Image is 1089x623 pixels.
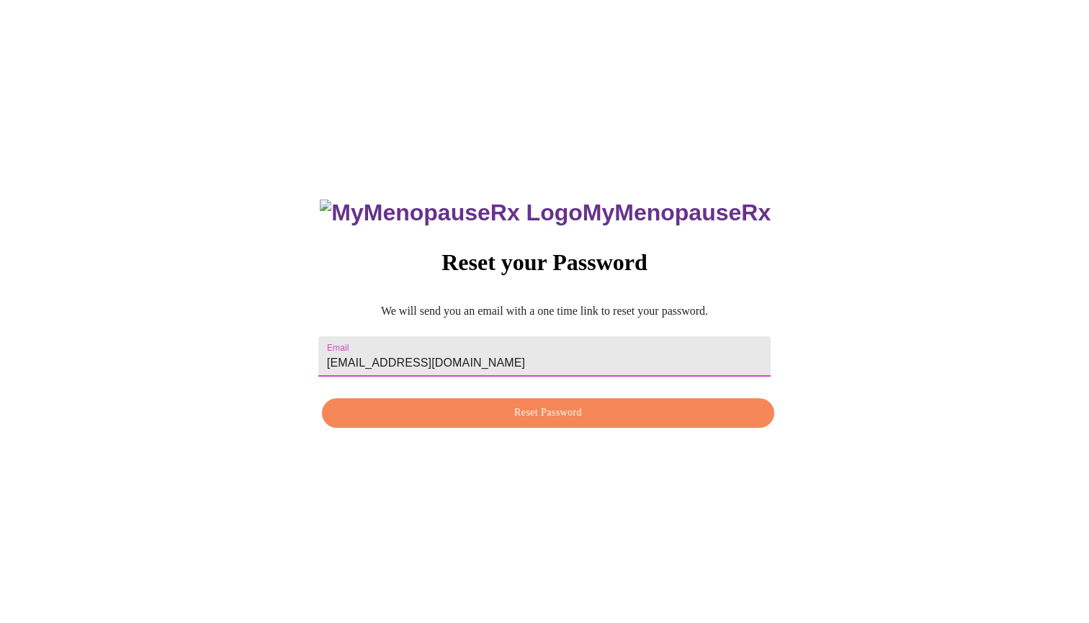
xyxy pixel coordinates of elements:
[320,200,771,226] h3: MyMenopauseRx
[320,200,582,226] img: MyMenopauseRx Logo
[318,249,771,276] h3: Reset your Password
[322,398,774,428] button: Reset Password
[339,404,758,422] span: Reset Password
[318,305,771,318] p: We will send you an email with a one time link to reset your password.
